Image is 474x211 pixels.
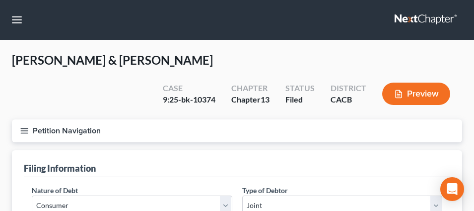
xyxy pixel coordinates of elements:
[331,94,366,105] div: CACB
[285,94,315,105] div: Filed
[163,94,215,105] div: 9:25-bk-10374
[242,185,288,196] label: Type of Debtor
[24,162,96,174] div: Filing Information
[231,94,270,105] div: Chapter
[32,185,78,196] label: Nature of Debt
[163,83,215,94] div: Case
[12,53,213,67] span: [PERSON_NAME] & [PERSON_NAME]
[261,95,270,104] span: 13
[285,83,315,94] div: Status
[12,119,462,142] button: Petition Navigation
[382,83,450,105] button: Preview
[331,83,366,94] div: District
[440,177,464,201] div: Open Intercom Messenger
[231,83,270,94] div: Chapter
